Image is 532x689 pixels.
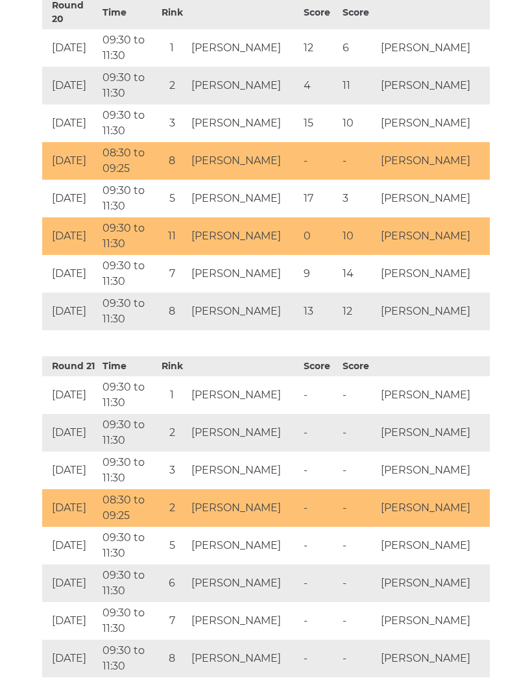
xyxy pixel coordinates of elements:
td: [PERSON_NAME] [188,180,300,218]
td: 3 [339,180,378,218]
td: 7 [156,256,188,293]
td: 8 [156,143,188,180]
td: [PERSON_NAME] [188,256,300,293]
td: 09:30 to 11:30 [99,105,156,143]
td: [PERSON_NAME] [188,565,300,603]
td: [PERSON_NAME] [378,105,490,143]
td: [DATE] [42,527,99,565]
td: [DATE] [42,415,99,452]
td: [DATE] [42,256,99,293]
td: [DATE] [42,67,99,105]
td: [DATE] [42,640,99,678]
td: [PERSON_NAME] [378,256,490,293]
td: 09:30 to 11:30 [99,67,156,105]
td: - [300,565,339,603]
td: - [339,143,378,180]
td: [DATE] [42,377,99,415]
td: [PERSON_NAME] [188,293,300,331]
td: [PERSON_NAME] [378,67,490,105]
td: [PERSON_NAME] [378,293,490,331]
td: 5 [156,527,188,565]
td: [DATE] [42,293,99,331]
td: 17 [300,180,339,218]
td: 7 [156,603,188,640]
td: 6 [339,30,378,67]
td: 09:30 to 11:30 [99,640,156,678]
td: [DATE] [42,180,99,218]
td: [PERSON_NAME] [378,452,490,490]
td: [PERSON_NAME] [188,143,300,180]
td: [PERSON_NAME] [378,527,490,565]
td: 09:30 to 11:30 [99,415,156,452]
td: 11 [156,218,188,256]
th: Score [300,357,339,377]
td: 14 [339,256,378,293]
td: 09:30 to 11:30 [99,377,156,415]
td: 3 [156,452,188,490]
td: 1 [156,30,188,67]
td: [PERSON_NAME] [378,565,490,603]
td: - [339,490,378,527]
td: - [339,452,378,490]
td: [PERSON_NAME] [188,490,300,527]
td: 09:30 to 11:30 [99,527,156,565]
td: 2 [156,490,188,527]
td: [PERSON_NAME] [378,377,490,415]
td: - [339,377,378,415]
td: 10 [339,105,378,143]
td: - [300,415,339,452]
td: 11 [339,67,378,105]
td: - [339,415,378,452]
td: [DATE] [42,143,99,180]
td: [PERSON_NAME] [188,67,300,105]
td: [PERSON_NAME] [378,143,490,180]
td: 2 [156,415,188,452]
td: [DATE] [42,105,99,143]
td: - [300,143,339,180]
td: 12 [339,293,378,331]
td: [DATE] [42,218,99,256]
td: 15 [300,105,339,143]
td: [PERSON_NAME] [188,527,300,565]
td: - [300,377,339,415]
td: [DATE] [42,603,99,640]
td: - [300,603,339,640]
td: 1 [156,377,188,415]
td: [PERSON_NAME] [188,452,300,490]
td: 09:30 to 11:30 [99,256,156,293]
td: [DATE] [42,30,99,67]
td: [PERSON_NAME] [188,415,300,452]
td: 09:30 to 11:30 [99,452,156,490]
td: [PERSON_NAME] [188,377,300,415]
td: 4 [300,67,339,105]
td: - [300,527,339,565]
td: - [300,640,339,678]
td: - [300,490,339,527]
th: Round 21 [42,357,99,377]
td: [PERSON_NAME] [188,105,300,143]
td: 6 [156,565,188,603]
td: - [300,452,339,490]
td: 5 [156,180,188,218]
td: [PERSON_NAME] [378,415,490,452]
td: 10 [339,218,378,256]
td: 09:30 to 11:30 [99,293,156,331]
td: 09:30 to 11:30 [99,218,156,256]
td: - [339,640,378,678]
td: 2 [156,67,188,105]
td: [PERSON_NAME] [188,218,300,256]
td: 08:30 to 09:25 [99,143,156,180]
td: - [339,527,378,565]
td: [PERSON_NAME] [378,180,490,218]
td: [PERSON_NAME] [378,490,490,527]
th: Rink [156,357,188,377]
td: [DATE] [42,490,99,527]
th: Time [99,357,156,377]
td: 12 [300,30,339,67]
td: [PERSON_NAME] [188,640,300,678]
td: [DATE] [42,452,99,490]
td: 09:30 to 11:30 [99,30,156,67]
td: [PERSON_NAME] [378,640,490,678]
td: 8 [156,293,188,331]
td: [DATE] [42,565,99,603]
